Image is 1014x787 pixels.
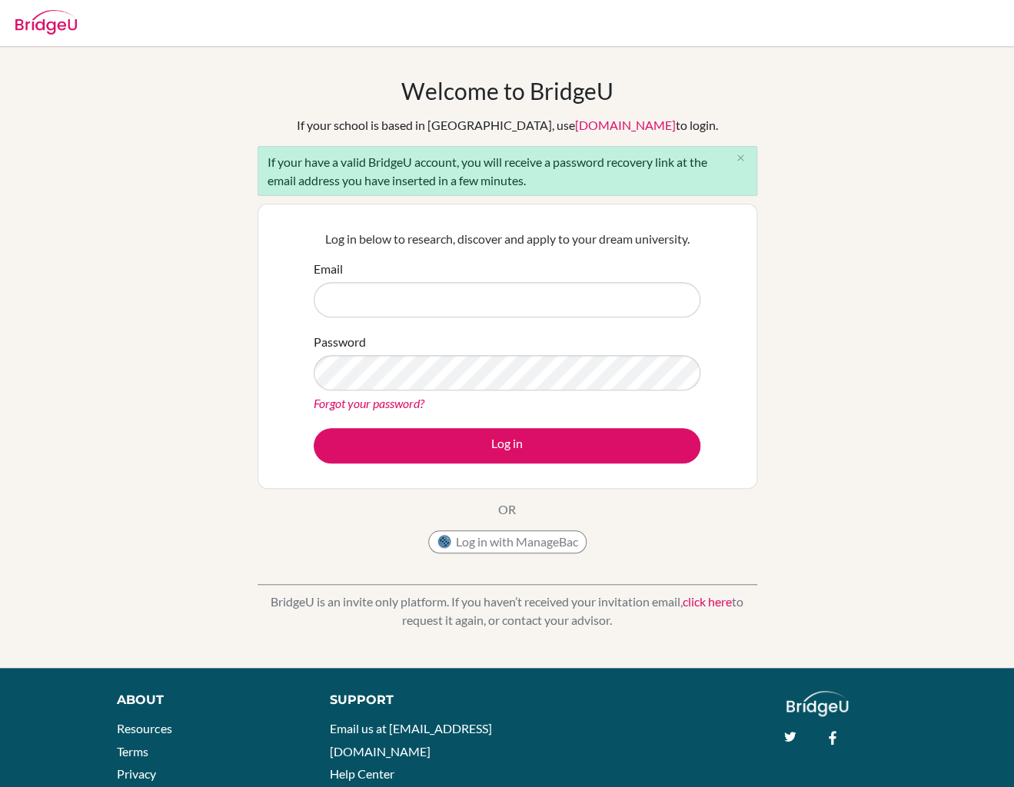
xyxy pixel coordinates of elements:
[314,260,343,278] label: Email
[117,721,171,736] a: Resources
[117,744,148,759] a: Terms
[428,530,587,553] button: Log in with ManageBac
[314,230,700,248] p: Log in below to research, discover and apply to your dream university.
[297,116,718,134] div: If your school is based in [GEOGRAPHIC_DATA], use to login.
[314,396,424,410] a: Forgot your password?
[735,152,746,164] i: close
[683,594,732,609] a: click here
[15,10,77,35] img: Bridge-U
[401,77,613,105] h1: Welcome to BridgeU
[575,118,676,132] a: [DOMAIN_NAME]
[726,147,756,170] button: Close
[258,593,757,629] p: BridgeU is an invite only platform. If you haven’t received your invitation email, to request it ...
[329,721,491,759] a: Email us at [EMAIL_ADDRESS][DOMAIN_NAME]
[117,766,156,781] a: Privacy
[258,146,757,196] div: If your have a valid BridgeU account, you will receive a password recovery link at the email addr...
[498,500,516,519] p: OR
[117,691,294,709] div: About
[314,333,366,351] label: Password
[786,691,849,716] img: logo_white@2x-f4f0deed5e89b7ecb1c2cc34c3e3d731f90f0f143d5ea2071677605dd97b5244.png
[314,428,700,463] button: Log in
[329,766,394,781] a: Help Center
[329,691,491,709] div: Support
